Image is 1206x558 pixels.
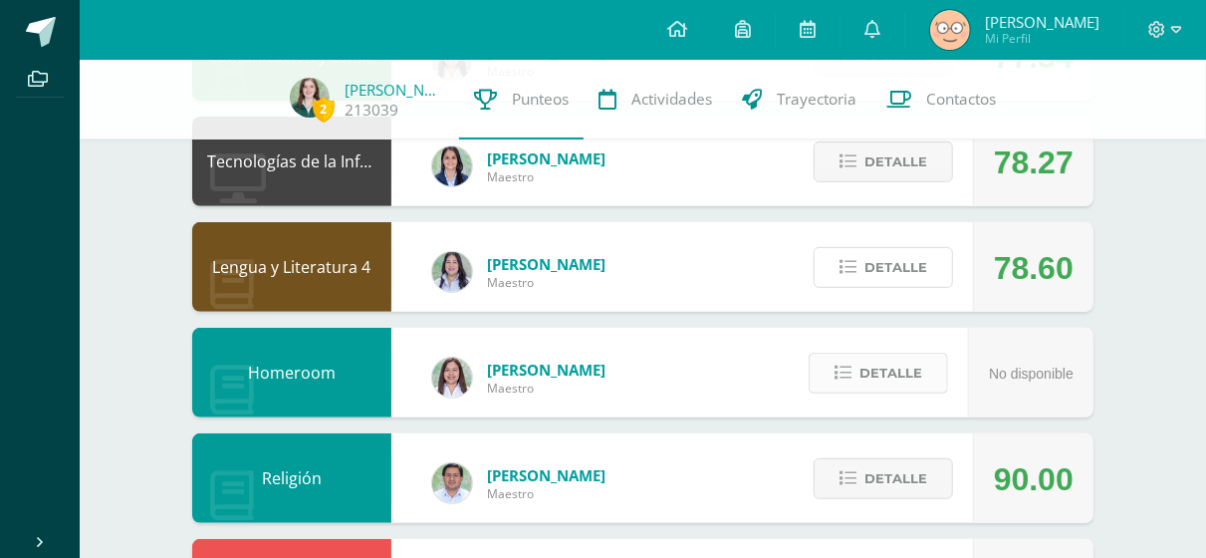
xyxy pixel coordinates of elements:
span: [PERSON_NAME] [985,12,1099,32]
span: Detalle [859,355,922,392]
span: Detalle [864,143,927,180]
div: 78.27 [994,118,1074,207]
img: 72639ddbaeb481513917426665f4d019.png [930,10,970,50]
img: e4e3956b417e3d96c1391078964afbb7.png [290,78,330,118]
button: Detalle [814,458,953,499]
button: Detalle [814,141,953,182]
a: Punteos [459,60,584,139]
div: Religión [192,433,391,523]
span: Maestro [487,274,605,291]
span: Actividades [631,89,712,110]
img: df6a3bad71d85cf97c4a6d1acf904499.png [432,252,472,292]
span: Trayectoria [777,89,856,110]
div: 78.60 [994,223,1074,313]
span: [PERSON_NAME] [487,465,605,485]
img: 7489ccb779e23ff9f2c3e89c21f82ed0.png [432,146,472,186]
div: 90.00 [994,434,1074,524]
span: [PERSON_NAME] [487,148,605,168]
span: Maestro [487,380,605,397]
a: Actividades [584,60,727,139]
span: Contactos [926,89,996,110]
a: [PERSON_NAME] [345,80,444,100]
img: acecb51a315cac2de2e3deefdb732c9f.png [432,358,472,398]
span: No disponible [989,366,1074,382]
a: 213039 [345,100,398,121]
button: Detalle [814,247,953,288]
button: Detalle [809,353,948,394]
div: Homeroom [192,328,391,418]
span: Maestro [487,485,605,502]
a: Contactos [871,60,1011,139]
div: Tecnologías de la Información y la Comunicación 4 [192,117,391,206]
div: Lengua y Literatura 4 [192,222,391,312]
span: Mi Perfil [985,30,1099,47]
span: Detalle [864,249,927,286]
span: Detalle [864,460,927,497]
span: [PERSON_NAME] [487,254,605,274]
a: Trayectoria [727,60,871,139]
span: Maestro [487,168,605,185]
span: Punteos [512,89,569,110]
img: f767cae2d037801592f2ba1a5db71a2a.png [432,463,472,503]
span: 2 [313,97,335,122]
span: [PERSON_NAME] [487,360,605,380]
